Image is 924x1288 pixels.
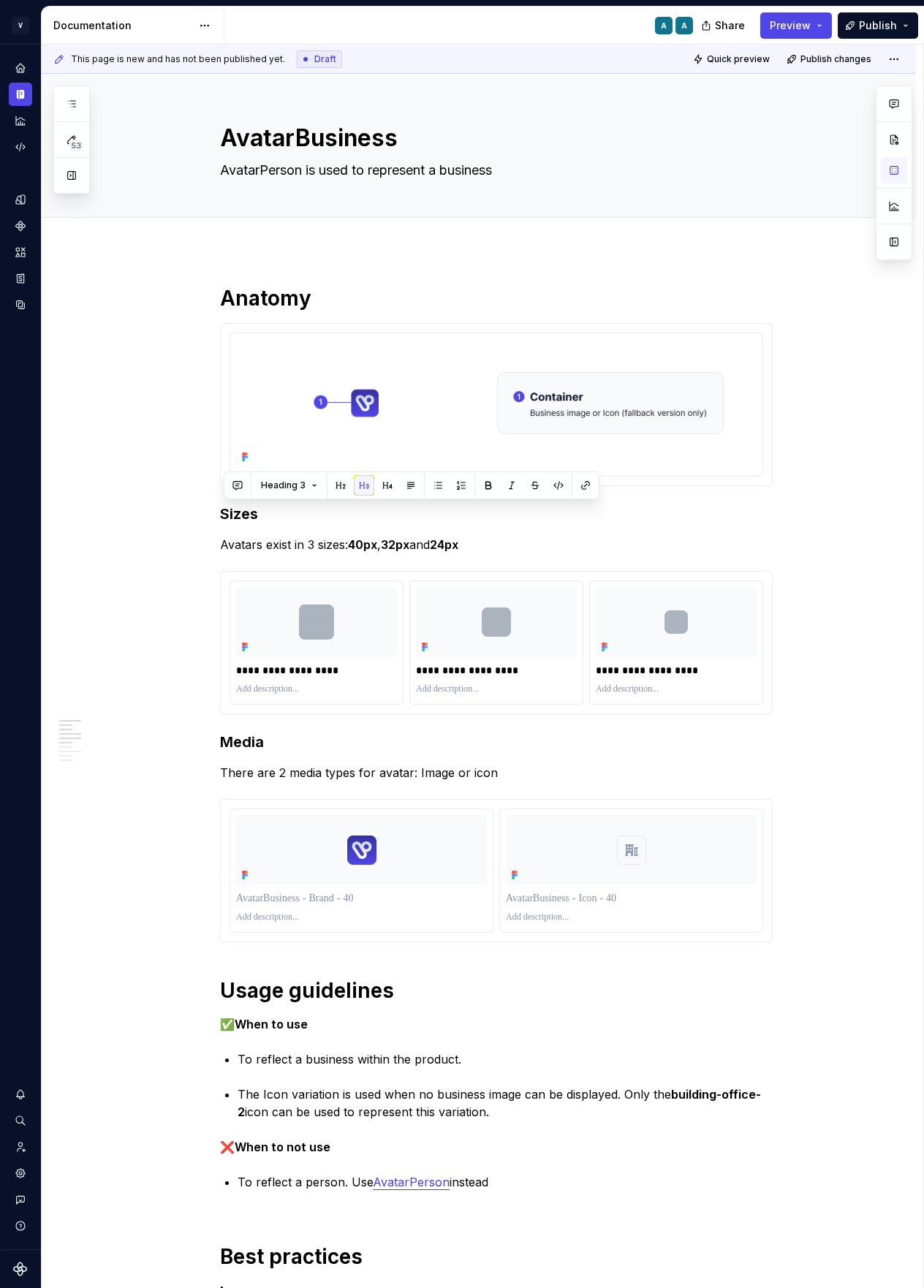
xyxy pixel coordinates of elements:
[71,53,285,65] span: This page is new and has not been published yet.
[220,285,773,311] h1: Anatomy
[9,267,32,290] a: Storybook stories
[9,135,32,159] a: Code automation
[220,764,773,781] p: There are 2 media types for avatar: Image or icon
[9,214,32,238] a: Components
[254,475,324,496] button: Heading 3
[782,49,878,69] button: Publish changes
[681,20,687,31] div: A
[238,1050,773,1068] p: To reflect a business within the product.
[220,536,773,553] p: Avatars exist in 3 sizes: , and
[13,1262,28,1276] svg: Supernova Logo
[859,18,897,33] span: Publish
[220,1243,773,1270] h1: Best practices
[235,1017,308,1031] strong: When to use
[770,18,811,33] span: Preview
[760,12,832,39] button: Preview
[9,1188,32,1211] button: Contact support
[838,12,918,39] button: Publish
[707,53,770,65] span: Quick preview
[689,49,776,69] button: Quick preview
[381,537,409,552] strong: 32px
[9,188,32,211] a: Design tokens
[9,109,32,132] a: Analytics
[220,1138,773,1156] p: ❌
[373,1175,450,1189] a: AvatarPerson
[238,1173,773,1208] p: To reflect a person. Use instead
[220,977,773,1004] h1: Usage guidelines
[694,12,754,39] button: Share
[69,140,83,151] span: 53
[9,1109,32,1132] button: Search ⌘K
[217,159,770,182] textarea: AvatarPerson is used to represent a business
[261,480,306,491] span: Heading 3
[9,293,32,317] a: Data sources
[9,56,32,80] a: Home
[314,53,336,65] span: Draft
[235,1140,330,1154] strong: When to not use
[9,1162,32,1185] a: Settings
[9,1083,32,1106] button: Notifications
[220,1015,773,1033] p: ✅
[9,83,32,106] a: Documentation
[220,504,773,524] h3: Sizes
[220,732,773,752] h3: Media
[9,240,32,264] a: Assets
[238,1086,773,1121] p: The Icon variation is used when no business image can be displayed. Only the icon can be used to ...
[800,53,871,65] span: Publish changes
[9,1135,32,1159] a: Invite team
[53,18,192,33] div: Documentation
[217,121,770,156] textarea: AvatarBusiness
[661,20,667,31] div: A
[3,10,38,41] button: V
[348,537,377,552] strong: 40px
[12,17,29,34] div: V
[715,18,745,33] span: Share
[430,537,458,552] strong: 24px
